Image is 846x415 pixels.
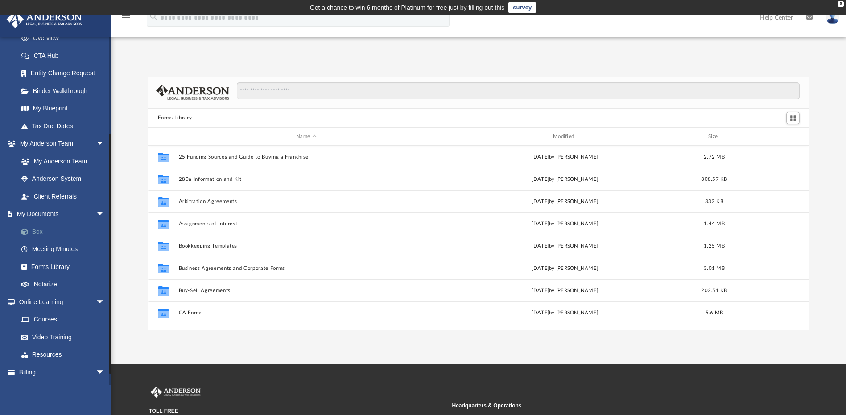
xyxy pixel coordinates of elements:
[437,264,693,273] div: [DATE] by [PERSON_NAME]
[452,402,749,410] small: Headquarters & Operations
[12,152,109,170] a: My Anderson Team
[310,2,505,13] div: Get a chance to win 6 months of Platinum for free just by filling out this
[179,243,434,249] button: Bookkeeping Templates
[508,2,536,13] a: survey
[437,133,693,141] div: Modified
[12,117,118,135] a: Tax Due Dates
[704,266,725,271] span: 3.01 MB
[437,242,693,250] div: [DATE] by [PERSON_NAME]
[12,170,114,188] a: Anderson System
[704,221,725,226] span: 1.44 MB
[179,288,434,293] button: Buy-Sell Agreements
[179,176,434,182] button: 280a Information and Kit
[4,11,85,28] img: Anderson Advisors Platinum Portal
[6,363,118,381] a: Billingarrow_drop_down
[12,276,118,293] a: Notarize
[149,407,446,415] small: TOLL FREE
[704,244,725,248] span: 1.25 MB
[179,154,434,160] button: 25 Funding Sources and Guide to Buying a Franchise
[6,205,118,223] a: My Documentsarrow_drop_down
[706,199,724,204] span: 332 KB
[437,175,693,183] div: [DATE] by [PERSON_NAME]
[120,17,131,23] a: menu
[178,133,433,141] div: Name
[96,293,114,311] span: arrow_drop_down
[12,187,114,205] a: Client Referrals
[697,133,732,141] div: Size
[158,114,192,122] button: Forms Library
[179,199,434,204] button: Arbitration Agreements
[148,146,809,330] div: grid
[6,135,114,153] a: My Anderson Teamarrow_drop_down
[786,112,800,124] button: Switch to Grid View
[12,311,114,329] a: Courses
[437,309,693,317] div: [DATE] by [PERSON_NAME]
[149,387,202,398] img: Anderson Advisors Platinum Portal
[12,82,118,100] a: Binder Walkthrough
[706,310,723,315] span: 5.6 MB
[437,220,693,228] div: [DATE] by [PERSON_NAME]
[12,100,114,118] a: My Blueprint
[120,12,131,23] i: menu
[12,346,114,364] a: Resources
[179,310,434,316] button: CA Forms
[12,47,118,65] a: CTA Hub
[702,177,727,182] span: 308.57 KB
[12,29,118,47] a: Overview
[437,198,693,206] div: [DATE] by [PERSON_NAME]
[437,287,693,295] div: [DATE] by [PERSON_NAME]
[437,153,693,161] div: [DATE] by [PERSON_NAME]
[12,328,109,346] a: Video Training
[702,288,727,293] span: 202.51 KB
[12,65,118,82] a: Entity Change Request
[12,223,118,240] a: Box
[152,133,174,141] div: id
[96,135,114,153] span: arrow_drop_down
[179,265,434,271] button: Business Agreements and Corporate Forms
[6,293,114,311] a: Online Learningarrow_drop_down
[179,221,434,227] button: Assignments of Interest
[12,258,114,276] a: Forms Library
[736,133,799,141] div: id
[826,11,839,24] img: User Pic
[838,1,844,7] div: close
[704,155,725,159] span: 2.72 MB
[149,12,159,22] i: search
[96,205,114,224] span: arrow_drop_down
[237,82,800,99] input: Search files and folders
[6,381,118,399] a: Events Calendar
[96,363,114,382] span: arrow_drop_down
[12,240,118,258] a: Meeting Minutes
